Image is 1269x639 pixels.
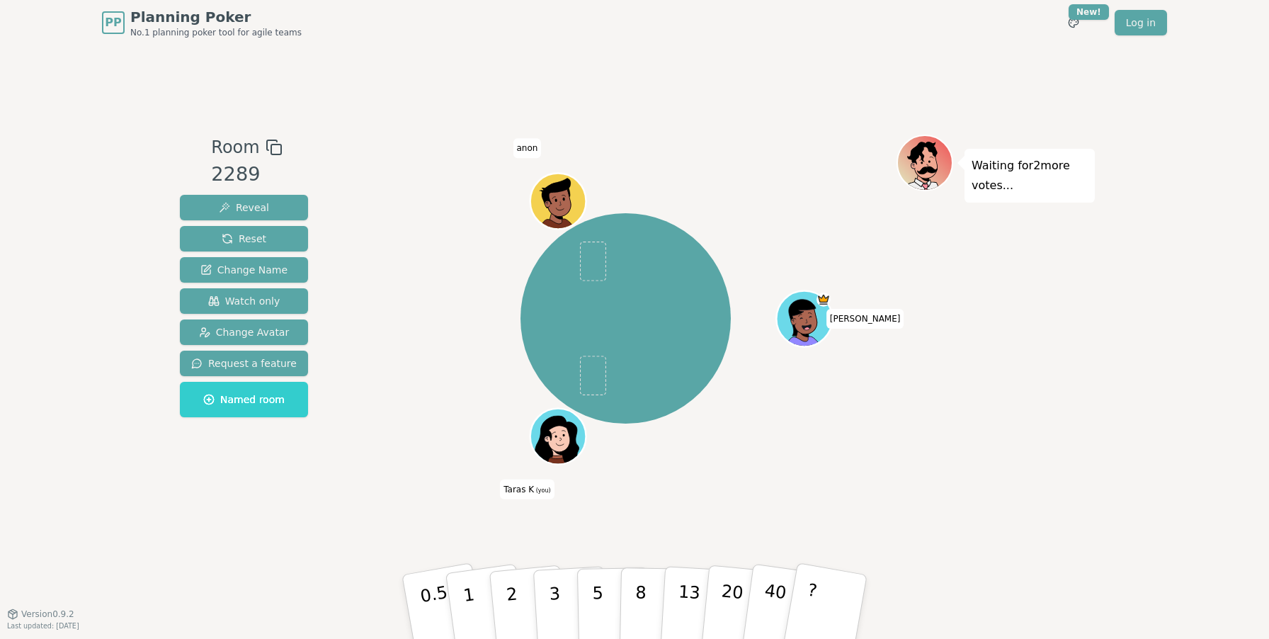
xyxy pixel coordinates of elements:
button: Version0.9.2 [7,609,74,620]
span: Planning Poker [130,7,302,27]
button: Named room [180,382,308,417]
span: Dan is the host [816,293,831,307]
button: Click to change your avatar [532,410,584,463]
span: Named room [203,392,285,407]
span: PP [105,14,121,31]
button: Reveal [180,195,308,220]
span: Request a feature [191,356,297,371]
button: Watch only [180,288,308,314]
span: Version 0.9.2 [21,609,74,620]
div: 2289 [211,160,282,189]
span: Reset [222,232,266,246]
span: No.1 planning poker tool for agile teams [130,27,302,38]
button: Request a feature [180,351,308,376]
span: Click to change your name [513,138,541,158]
button: New! [1061,10,1086,35]
p: Waiting for 2 more votes... [972,156,1088,196]
a: Log in [1115,10,1167,35]
span: Room [211,135,259,160]
button: Change Name [180,257,308,283]
button: Reset [180,226,308,251]
span: (you) [534,487,551,493]
span: Click to change your name [826,309,904,329]
a: PPPlanning PokerNo.1 planning poker tool for agile teams [102,7,302,38]
span: Reveal [219,200,269,215]
span: Change Avatar [199,325,290,339]
span: Last updated: [DATE] [7,622,79,630]
button: Change Avatar [180,319,308,345]
span: Change Name [200,263,288,277]
div: New! [1069,4,1109,20]
span: Click to change your name [500,479,554,499]
span: Watch only [208,294,280,308]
